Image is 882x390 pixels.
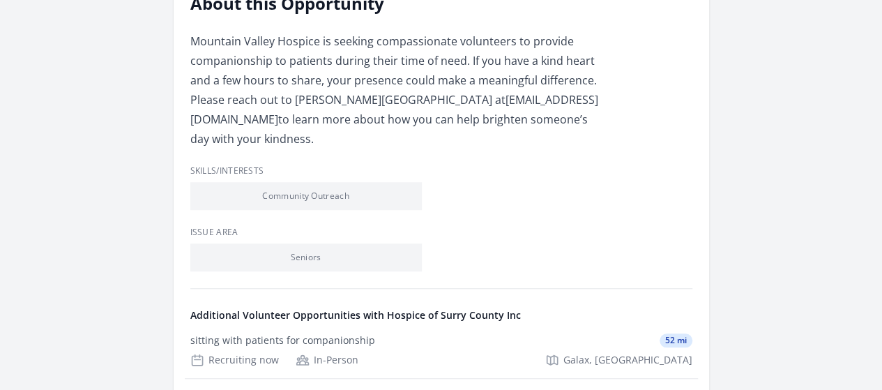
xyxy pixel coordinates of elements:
[190,31,598,149] p: Mountain Valley Hospice is seeking compassionate volunteers to provide companionship to patients ...
[190,165,692,177] h3: Skills/Interests
[190,182,422,210] li: Community Outreach
[190,243,422,271] li: Seniors
[185,322,698,378] a: sitting with patients for companionship 52 mi Recruiting now In-Person Galax, [GEOGRAPHIC_DATA]
[660,333,692,347] span: 52 mi
[190,308,692,322] h4: Additional Volunteer Opportunities with Hospice of Surry County Inc
[190,227,692,238] h3: Issue area
[296,353,358,367] div: In-Person
[563,353,692,367] span: Galax, [GEOGRAPHIC_DATA]
[190,353,279,367] div: Recruiting now
[190,333,375,347] div: sitting with patients for companionship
